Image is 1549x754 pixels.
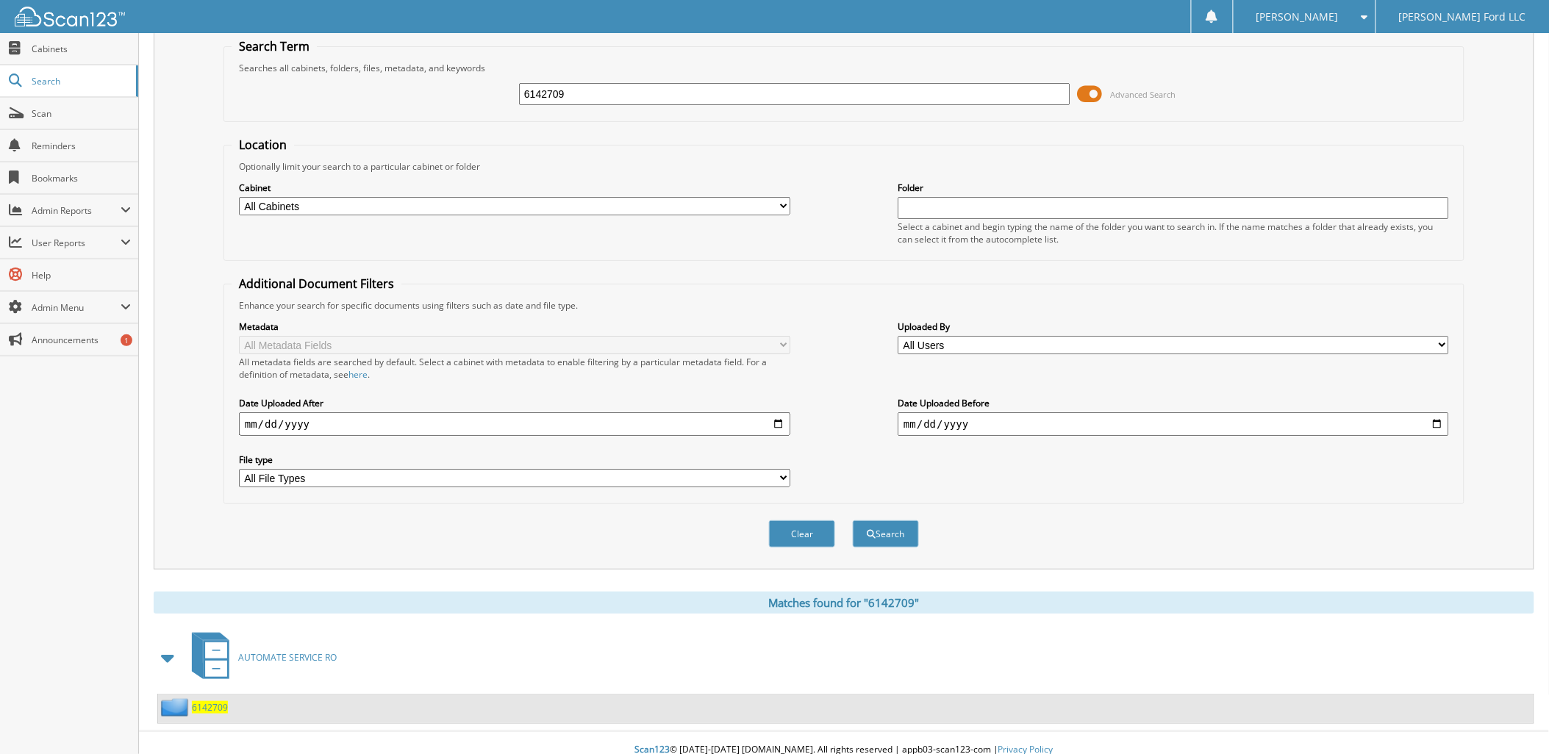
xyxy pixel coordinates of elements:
div: Matches found for "6142709" [154,592,1534,614]
legend: Location [232,137,294,153]
span: Reminders [32,140,131,152]
label: Cabinet [239,182,790,194]
div: 1 [121,334,132,346]
button: Search [853,520,919,547]
legend: Additional Document Filters [232,276,401,292]
label: Folder [898,182,1449,194]
label: File type [239,453,790,466]
div: All metadata fields are searched by default. Select a cabinet with metadata to enable filtering b... [239,356,790,381]
span: [PERSON_NAME] Ford LLC [1399,12,1526,21]
a: here [348,368,368,381]
div: Select a cabinet and begin typing the name of the folder you want to search in. If the name match... [898,220,1449,245]
input: start [239,412,790,436]
input: end [898,412,1449,436]
span: [PERSON_NAME] [1256,12,1339,21]
span: Help [32,269,131,281]
span: Search [32,75,129,87]
legend: Search Term [232,38,317,54]
span: Admin Reports [32,204,121,217]
span: Scan [32,107,131,120]
span: Announcements [32,334,131,346]
label: Uploaded By [898,320,1449,333]
img: folder2.png [161,698,192,717]
a: 6142709 [192,701,228,714]
label: Metadata [239,320,790,333]
a: AUTOMATE SERVICE RO [183,628,337,686]
label: Date Uploaded After [239,397,790,409]
label: Date Uploaded Before [898,397,1449,409]
span: AUTOMATE SERVICE RO [238,651,337,664]
span: Cabinets [32,43,131,55]
div: Optionally limit your search to a particular cabinet or folder [232,160,1456,173]
span: User Reports [32,237,121,249]
span: Admin Menu [32,301,121,314]
span: Advanced Search [1111,89,1176,100]
button: Clear [769,520,835,547]
span: Bookmarks [32,172,131,184]
img: scan123-logo-white.svg [15,7,125,26]
div: Enhance your search for specific documents using filters such as date and file type. [232,299,1456,312]
div: Searches all cabinets, folders, files, metadata, and keywords [232,62,1456,74]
